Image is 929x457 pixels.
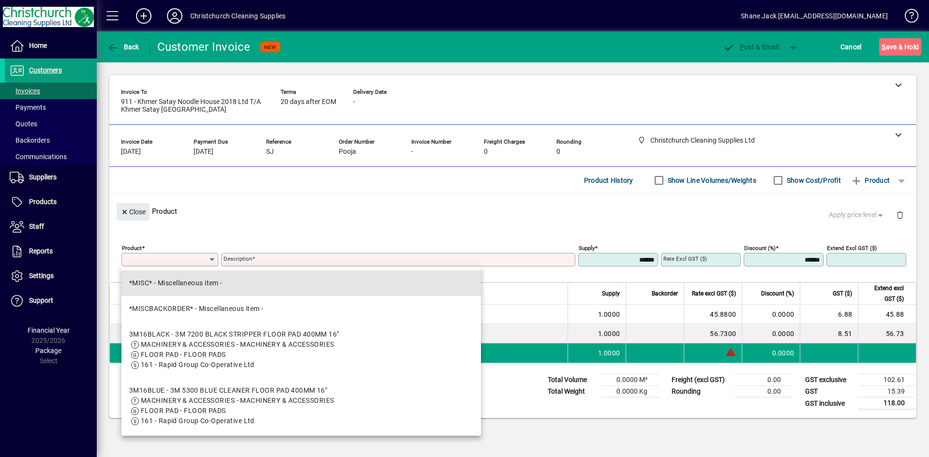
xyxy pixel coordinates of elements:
td: Rounding [667,386,734,398]
span: ave & Hold [882,39,919,55]
span: MACHINERY & ACCESSORIES - MACHINERY & ACCESSORIES [141,397,334,404]
a: Invoices [5,83,97,99]
mat-option: *MISCBACKORDER* - Miscellaneous item - [121,296,481,322]
span: Backorders [10,136,50,144]
span: GST ($) [833,288,852,299]
td: Freight (excl GST) [667,374,734,386]
span: Quotes [10,120,37,128]
button: Delete [888,203,912,226]
span: Support [29,296,53,304]
span: 0 [556,148,560,156]
app-page-header-button: Back [97,38,150,56]
div: 3M16BLUE - 3M 5300 BLUE CLEANER FLOOR PAD 400MM 16" [129,385,334,396]
span: Cancel [840,39,862,55]
mat-option: 3M16BLUE - 3M 5300 BLUE CLEANER FLOOR PAD 400MM 16" [121,378,481,434]
span: Settings [29,272,54,280]
span: MACHINERY & ACCESSORIES - MACHINERY & ACCESSORIES [141,340,334,348]
a: Home [5,34,97,58]
span: S [882,43,885,51]
span: Staff [29,222,44,230]
td: 0.0000 [742,305,800,324]
span: FLOOR PAD - FLOOR PADS [141,351,226,358]
span: ost & Email [723,43,779,51]
span: [DATE] [194,148,213,156]
td: GST inclusive [800,398,858,410]
app-page-header-button: Close [114,207,152,216]
div: *MISC* - Miscellaneous item - [129,278,223,288]
td: Total Volume [543,374,601,386]
div: Christchurch Cleaning Supplies [190,8,285,24]
span: 1.0000 [598,348,620,358]
span: Suppliers [29,173,57,181]
span: - [411,148,413,156]
a: Settings [5,264,97,288]
button: Profile [159,7,190,25]
a: Staff [5,215,97,239]
span: Extend excl GST ($) [864,283,904,304]
a: Communications [5,148,97,165]
td: 15.39 [858,386,916,398]
button: Save & Hold [879,38,921,56]
div: 56.7300 [690,329,736,339]
span: SJ [266,148,274,156]
a: Suppliers [5,165,97,190]
button: Apply price level [825,206,889,224]
span: Package [35,347,61,354]
span: Apply price level [829,210,885,220]
mat-option: *MISC* - Miscellaneous item - [121,270,481,296]
td: 6.88 [800,305,858,324]
span: Reports [29,247,53,255]
span: 911 - Khmer Satay Noodle House 2018 Ltd T/A Khmer Satay [GEOGRAPHIC_DATA] [121,98,266,114]
a: Backorders [5,132,97,148]
span: P [740,43,744,51]
span: 161 - Rapid Group Co-Operative Ltd [141,361,255,369]
span: FLOOR PAD - FLOOR PADS [141,407,226,414]
mat-option: 3M16BLACK - 3M 7200 BLACK STRIPPER FLOOR PAD 400MM 16" [121,322,481,378]
span: Payments [10,103,46,111]
span: NEW [264,44,276,50]
span: 161 - Rapid Group Co-Operative Ltd [141,417,255,425]
td: 0.0000 [742,324,800,343]
label: Show Cost/Profit [785,176,841,185]
a: Reports [5,239,97,264]
td: 0.0000 [742,343,800,363]
td: 0.00 [734,374,793,386]
mat-label: Rate excl GST ($) [663,255,707,262]
td: GST [800,386,858,398]
mat-label: Product [122,245,142,251]
td: 0.0000 Kg [601,386,659,398]
span: Backorder [652,288,678,299]
span: 0 [484,148,488,156]
span: - [353,98,355,106]
div: Customer Invoice [157,39,251,55]
div: 3M16BLACK - 3M 7200 BLACK STRIPPER FLOOR PAD 400MM 16" [129,329,339,339]
td: 118.00 [858,398,916,410]
span: [DATE] [121,148,141,156]
a: Support [5,289,97,313]
span: Pooja [339,148,356,156]
button: Post & Email [718,38,784,56]
span: Back [107,43,139,51]
td: 56.73 [858,324,916,343]
span: 1.0000 [598,329,620,339]
span: Product History [584,173,633,188]
div: *MISCBACKORDER* - Miscellaneous item - [129,304,264,314]
mat-label: Discount (%) [744,245,776,251]
span: 1.0000 [598,310,620,319]
mat-label: Supply [579,245,595,251]
button: Close [117,203,150,221]
mat-label: Extend excl GST ($) [827,245,877,251]
td: 8.51 [800,324,858,343]
a: Payments [5,99,97,116]
span: Invoices [10,87,40,95]
label: Show Line Volumes/Weights [666,176,756,185]
button: Back [105,38,142,56]
td: Total Weight [543,386,601,398]
span: Rate excl GST ($) [692,288,736,299]
a: Quotes [5,116,97,132]
a: Products [5,190,97,214]
span: Products [29,198,57,206]
div: 45.8800 [690,310,736,319]
button: Product History [580,172,637,189]
span: Close [120,204,146,220]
